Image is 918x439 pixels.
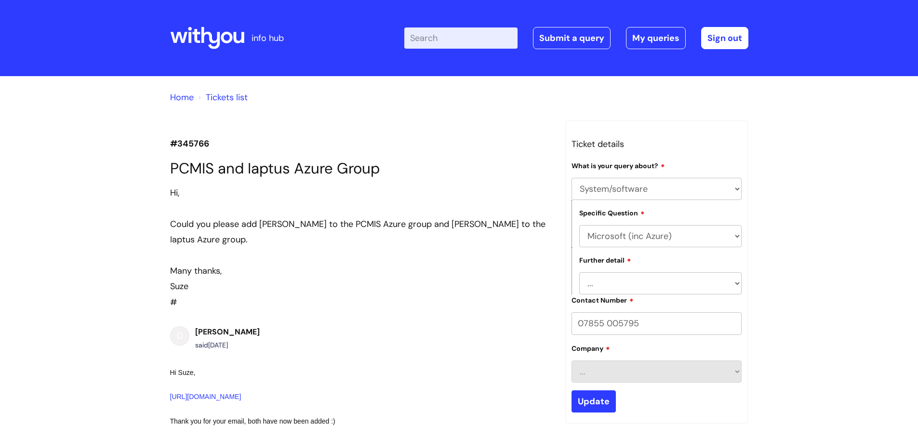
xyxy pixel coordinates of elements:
span: Fri, 29 Aug, 2025 at 10:49 AM [208,341,228,349]
h3: Ticket details [572,136,742,152]
label: Further detail [579,255,631,265]
div: said [195,339,260,351]
a: My queries [626,27,686,49]
input: Search [404,27,518,49]
a: Submit a query [533,27,611,49]
li: Tickets list [196,90,248,105]
div: Hi, [170,185,551,200]
div: | - [404,27,748,49]
h1: PCMIS and Iaptus Azure Group [170,160,551,177]
a: [URL][DOMAIN_NAME] [170,393,241,400]
p: #345766 [170,136,551,151]
label: Specific Question [579,208,645,217]
div: Many thanks, [170,263,551,279]
b: [PERSON_NAME] [195,327,260,337]
li: Solution home [170,90,194,105]
a: Home [170,92,194,103]
div: # [170,185,551,310]
a: Tickets list [206,92,248,103]
p: info hub [252,30,284,46]
input: Update [572,390,616,412]
a: Sign out [701,27,748,49]
label: What is your query about? [572,160,665,170]
div: Thank you for your email, both have now been added :) [170,415,516,427]
div: D [170,326,189,346]
label: Company [572,343,610,353]
div: Could you please add [PERSON_NAME] to the PCMIS Azure group and [PERSON_NAME] to the Iaptus Azure... [170,216,551,248]
div: Suze [170,279,551,294]
label: Contact Number [572,295,634,305]
div: Hi Suze, [170,367,516,403]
